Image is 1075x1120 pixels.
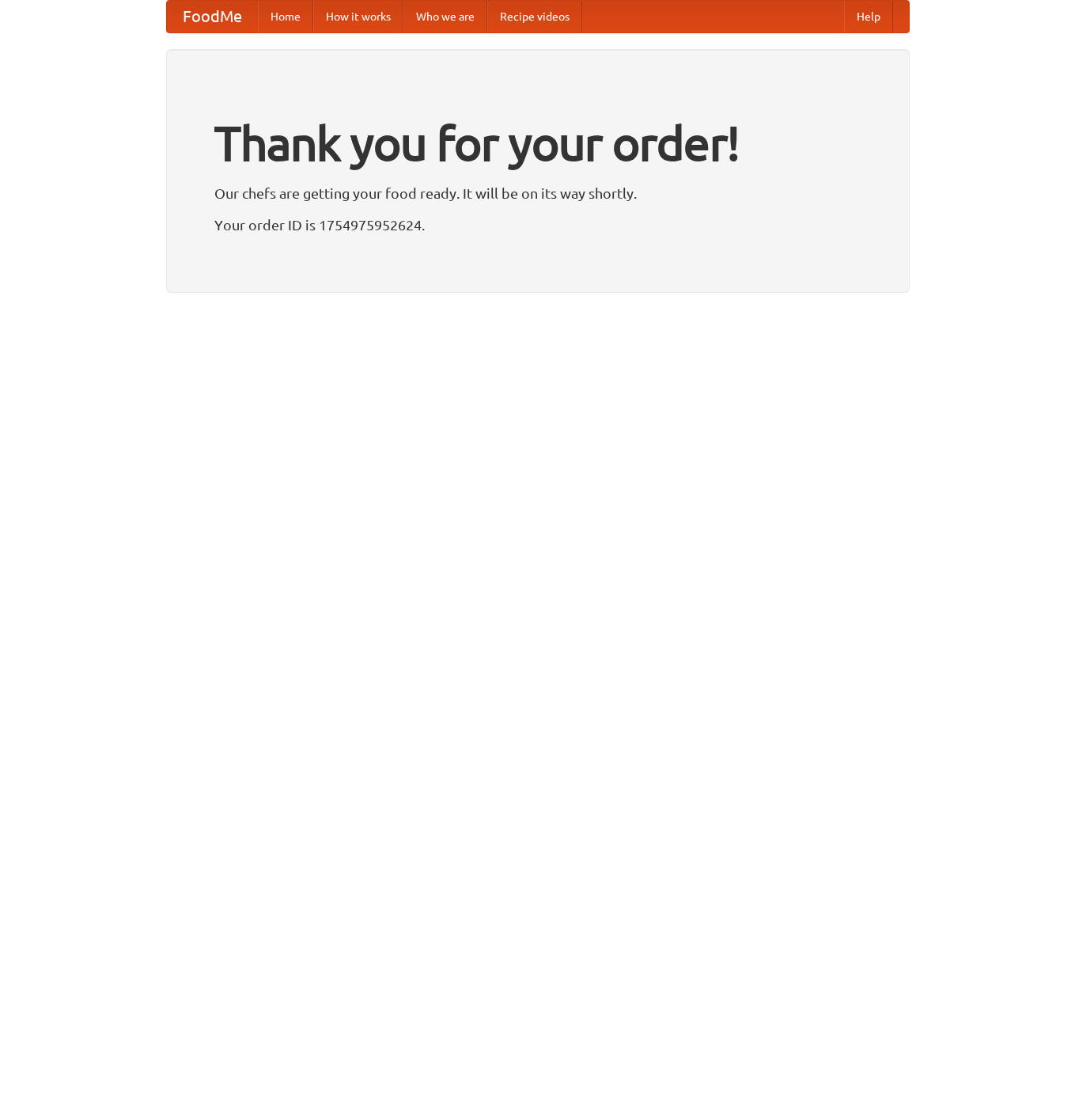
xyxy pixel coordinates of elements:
p: Our chefs are getting your food ready. It will be on its way shortly. [214,181,861,205]
a: Home [258,1,313,32]
a: Recipe videos [487,1,582,32]
p: Your order ID is 1754975952624. [214,213,861,237]
a: Who we are [403,1,487,32]
h1: Thank you for your order! [214,105,861,181]
a: Help [844,1,893,32]
a: How it works [313,1,403,32]
a: FoodMe [167,1,258,32]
